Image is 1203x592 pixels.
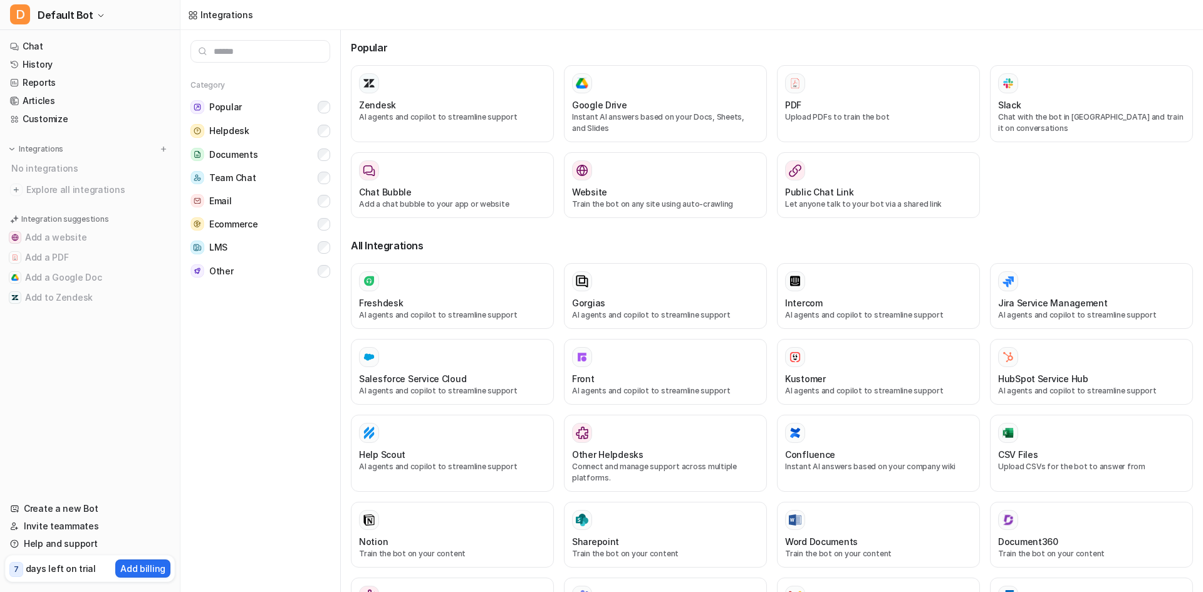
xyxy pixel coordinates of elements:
button: FrontFrontAI agents and copilot to streamline support [564,339,767,405]
img: Front [576,351,588,363]
img: Kustomer [789,351,801,363]
span: Ecommerce [209,218,258,231]
p: AI agents and copilot to streamline support [572,385,759,397]
a: History [5,56,175,73]
p: Train the bot on your content [572,548,759,559]
button: Salesforce Service Cloud Salesforce Service CloudAI agents and copilot to streamline support [351,339,554,405]
h3: Freshdesk [359,296,403,309]
button: NotionNotionTrain the bot on your content [351,502,554,568]
p: AI agents and copilot to streamline support [572,309,759,321]
button: PopularPopular [190,95,330,119]
button: Document360Document360Train the bot on your content [990,502,1193,568]
h3: Chat Bubble [359,185,412,199]
p: Let anyone talk to your bot via a shared link [785,199,972,210]
h3: Public Chat Link [785,185,854,199]
h5: Category [190,80,330,90]
span: D [10,4,30,24]
span: Default Bot [38,6,93,24]
p: 7 [14,564,19,575]
span: Explore all integrations [26,180,170,200]
span: Team Chat [209,172,256,184]
button: Integrations [5,143,67,155]
button: Add a websiteAdd a website [5,227,175,247]
h3: Website [572,185,607,199]
img: CSV Files [1002,427,1014,439]
p: Chat with the bot in [GEOGRAPHIC_DATA] and train it on conversations [998,112,1185,134]
h3: Popular [351,40,1193,55]
img: Documents [190,148,204,161]
img: HubSpot Service Hub [1002,351,1014,363]
p: Integration suggestions [21,214,108,225]
img: Add to Zendesk [11,294,19,301]
div: No integrations [8,158,175,179]
p: Add a chat bubble to your app or website [359,199,546,210]
img: Other Helpdesks [576,427,588,439]
button: EcommerceEcommerce [190,212,330,236]
p: AI agents and copilot to streamline support [785,385,972,397]
img: Helpdesk [190,124,204,138]
img: Team Chat [190,171,204,184]
h3: Google Drive [572,98,627,112]
p: AI agents and copilot to streamline support [998,385,1185,397]
button: WebsiteWebsiteTrain the bot on any site using auto-crawling [564,152,767,218]
button: Add to ZendeskAdd to Zendesk [5,288,175,308]
p: AI agents and copilot to streamline support [359,112,546,123]
img: Google Drive [576,78,588,89]
h3: HubSpot Service Hub [998,372,1088,385]
img: explore all integrations [10,184,23,196]
span: Documents [209,148,258,161]
h3: Front [572,372,595,385]
img: Ecommerce [190,217,204,231]
img: Document360 [1002,514,1014,526]
img: Popular [190,100,204,114]
img: Help Scout [363,427,375,439]
h3: Slack [998,98,1021,112]
button: PDFPDFUpload PDFs to train the bot [777,65,980,142]
button: CSV FilesCSV FilesUpload CSVs for the bot to answer from [990,415,1193,492]
button: Chat BubbleAdd a chat bubble to your app or website [351,152,554,218]
a: Customize [5,110,175,128]
img: Add a PDF [11,254,19,261]
h3: All Integrations [351,238,1193,253]
button: Add billing [115,559,170,578]
p: Connect and manage support across multiple platforms. [572,461,759,484]
a: Create a new Bot [5,500,175,517]
p: Train the bot on your content [998,548,1185,559]
img: Website [576,164,588,177]
p: Train the bot on your content [359,548,546,559]
img: Word Documents [789,514,801,526]
p: Upload CSVs for the bot to answer from [998,461,1185,472]
span: Other [209,265,234,278]
p: AI agents and copilot to streamline support [359,461,546,472]
h3: Gorgias [572,296,605,309]
button: ConfluenceConfluenceInstant AI answers based on your company wiki [777,415,980,492]
button: Add a PDFAdd a PDF [5,247,175,267]
button: Public Chat LinkLet anyone talk to your bot via a shared link [777,152,980,218]
img: Other [190,264,204,278]
img: Add a website [11,234,19,241]
p: AI agents and copilot to streamline support [359,309,546,321]
a: Reports [5,74,175,91]
p: AI agents and copilot to streamline support [785,309,972,321]
p: Add billing [120,562,165,575]
h3: Zendesk [359,98,396,112]
button: Jira Service ManagementAI agents and copilot to streamline support [990,263,1193,329]
p: AI agents and copilot to streamline support [359,385,546,397]
a: Chat [5,38,175,55]
h3: Sharepoint [572,535,619,548]
button: IntercomAI agents and copilot to streamline support [777,263,980,329]
button: SlackSlackChat with the bot in [GEOGRAPHIC_DATA] and train it on conversations [990,65,1193,142]
h3: Salesforce Service Cloud [359,372,466,385]
h3: Document360 [998,535,1058,548]
a: Invite teammates [5,517,175,535]
span: LMS [209,241,227,254]
a: Help and support [5,535,175,553]
button: Other HelpdesksOther HelpdesksConnect and manage support across multiple platforms. [564,415,767,492]
button: LMSLMS [190,236,330,259]
button: SharepointSharepointTrain the bot on your content [564,502,767,568]
button: KustomerKustomerAI agents and copilot to streamline support [777,339,980,405]
img: Notion [363,514,375,526]
img: Salesforce Service Cloud [363,351,375,363]
p: Instant AI answers based on your company wiki [785,461,972,472]
h3: Notion [359,535,388,548]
